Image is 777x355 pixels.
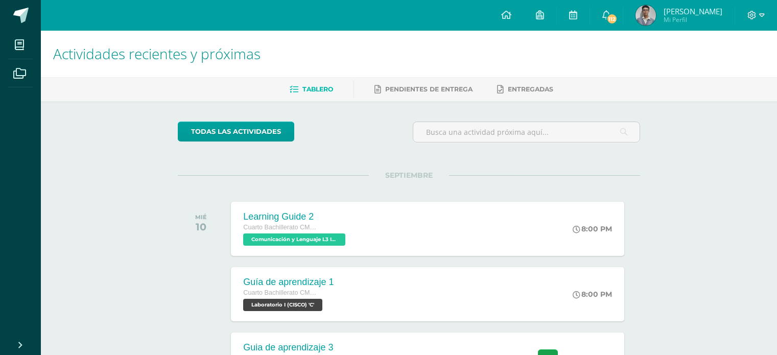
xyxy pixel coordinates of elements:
span: [PERSON_NAME] [664,6,722,16]
span: Laboratorio I (CISCO) 'C' [243,299,322,311]
div: Guia de aprendizaje 3 [243,342,333,353]
span: Pendientes de entrega [385,85,473,93]
div: Guía de aprendizaje 1 [243,277,334,288]
div: 10 [195,221,207,233]
span: SEPTIEMBRE [369,171,449,180]
span: Cuarto Bachillerato CMP Bachillerato en CCLL con Orientación en Computación [243,289,320,296]
div: 8:00 PM [573,290,612,299]
div: MIÉ [195,214,207,221]
div: 8:00 PM [573,224,612,233]
div: Learning Guide 2 [243,211,348,222]
span: Actividades recientes y próximas [53,44,261,63]
span: 112 [606,13,618,25]
span: Mi Perfil [664,15,722,24]
a: todas las Actividades [178,122,294,141]
a: Pendientes de entrega [374,81,473,98]
input: Busca una actividad próxima aquí... [413,122,640,142]
a: Tablero [290,81,333,98]
span: Tablero [302,85,333,93]
span: Entregadas [508,85,553,93]
img: 0ed5822ccece5f047ed1193a068427ae.png [635,5,656,26]
span: Comunicación y Lenguaje L3 Inglés 'C' [243,233,345,246]
a: Entregadas [497,81,553,98]
span: Cuarto Bachillerato CMP Bachillerato en CCLL con Orientación en Computación [243,224,320,231]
